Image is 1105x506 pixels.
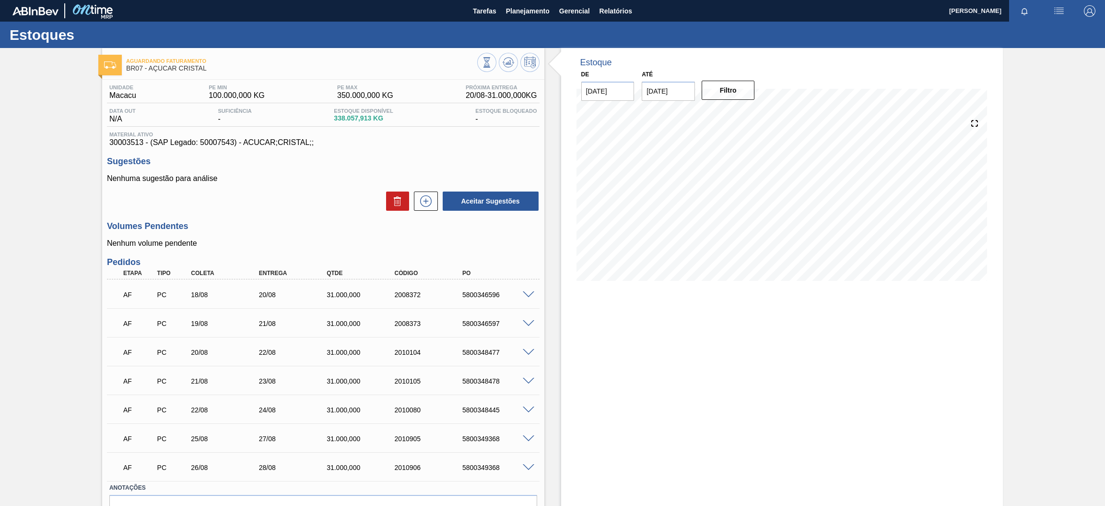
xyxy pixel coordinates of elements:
label: Anotações [109,481,537,495]
div: 20/08/2025 [257,291,334,299]
span: Tarefas [473,5,496,17]
div: Nova sugestão [409,192,438,211]
div: Coleta [188,270,266,277]
div: 5800346597 [460,320,537,327]
div: Código [392,270,470,277]
span: 350.000,000 KG [337,91,393,100]
div: 5800348478 [460,377,537,385]
p: Nenhuma sugestão para análise [107,174,540,183]
button: Filtro [702,81,755,100]
span: Aguardando Faturamento [126,58,477,64]
div: PO [460,270,537,277]
div: 31.000,000 [324,406,401,414]
h3: Volumes Pendentes [107,221,540,231]
div: 31.000,000 [324,464,401,471]
div: 26/08/2025 [188,464,266,471]
p: AF [123,291,155,299]
span: 100.000,000 KG [209,91,265,100]
div: Pedido de Compra [155,464,191,471]
span: 20/08 - 31.000,000 KG [466,91,537,100]
p: Nenhum volume pendente [107,239,540,248]
div: 20/08/2025 [188,349,266,356]
img: TNhmsLtSVTkK8tSr43FrP2fwEKptu5GPRR3wAAAABJRU5ErkJggg== [12,7,59,15]
div: Pedido de Compra [155,377,191,385]
div: Aguardando Faturamento [121,371,157,392]
div: 2008372 [392,291,470,299]
input: dd/mm/yyyy [642,82,695,101]
div: 31.000,000 [324,377,401,385]
input: dd/mm/yyyy [581,82,635,101]
div: 21/08/2025 [188,377,266,385]
div: 25/08/2025 [188,435,266,443]
div: 5800348445 [460,406,537,414]
div: 27/08/2025 [257,435,334,443]
button: Programar Estoque [520,53,540,72]
div: 5800346596 [460,291,537,299]
div: 5800349368 [460,464,537,471]
div: Pedido de Compra [155,406,191,414]
button: Visão Geral dos Estoques [477,53,496,72]
div: Pedido de Compra [155,320,191,327]
div: 2010105 [392,377,470,385]
div: Tipo [155,270,191,277]
img: Ícone [104,61,116,69]
div: Qtde [324,270,401,277]
span: PE MIN [209,84,265,90]
div: Aguardando Faturamento [121,284,157,305]
div: 2010080 [392,406,470,414]
span: BR07 - AÇÚCAR CRISTAL [126,65,477,72]
button: Atualizar Gráfico [499,53,518,72]
span: PE MAX [337,84,393,90]
span: Data out [109,108,136,114]
div: 22/08/2025 [257,349,334,356]
div: 19/08/2025 [188,320,266,327]
div: 31.000,000 [324,435,401,443]
div: Aceitar Sugestões [438,191,540,212]
span: Relatórios [600,5,632,17]
div: Pedido de Compra [155,435,191,443]
div: 31.000,000 [324,291,401,299]
div: 31.000,000 [324,320,401,327]
span: Estoque Bloqueado [475,108,537,114]
div: N/A [107,108,138,123]
div: Aguardando Faturamento [121,428,157,449]
div: 24/08/2025 [257,406,334,414]
label: De [581,71,589,78]
span: Gerencial [559,5,590,17]
div: 2010104 [392,349,470,356]
p: AF [123,377,155,385]
div: 21/08/2025 [257,320,334,327]
div: - [215,108,254,123]
button: Aceitar Sugestões [443,192,539,211]
span: Unidade [109,84,136,90]
span: Planejamento [506,5,550,17]
p: AF [123,320,155,327]
button: Notificações [1009,4,1040,18]
p: AF [123,406,155,414]
span: 338.057,913 KG [334,115,393,122]
div: - [473,108,539,123]
p: AF [123,349,155,356]
div: 2010905 [392,435,470,443]
h1: Estoques [10,29,180,40]
div: 31.000,000 [324,349,401,356]
div: Aguardando Faturamento [121,457,157,478]
div: Pedido de Compra [155,349,191,356]
span: Material ativo [109,132,537,137]
div: Excluir Sugestões [381,192,409,211]
div: 18/08/2025 [188,291,266,299]
span: Macacu [109,91,136,100]
div: Estoque [580,58,612,68]
label: Até [642,71,653,78]
img: Logout [1084,5,1095,17]
img: userActions [1053,5,1065,17]
div: Aguardando Faturamento [121,313,157,334]
div: 5800349368 [460,435,537,443]
div: 28/08/2025 [257,464,334,471]
h3: Sugestões [107,157,540,167]
div: 22/08/2025 [188,406,266,414]
p: AF [123,464,155,471]
p: AF [123,435,155,443]
h3: Pedidos [107,257,540,267]
div: Aguardando Faturamento [121,399,157,421]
